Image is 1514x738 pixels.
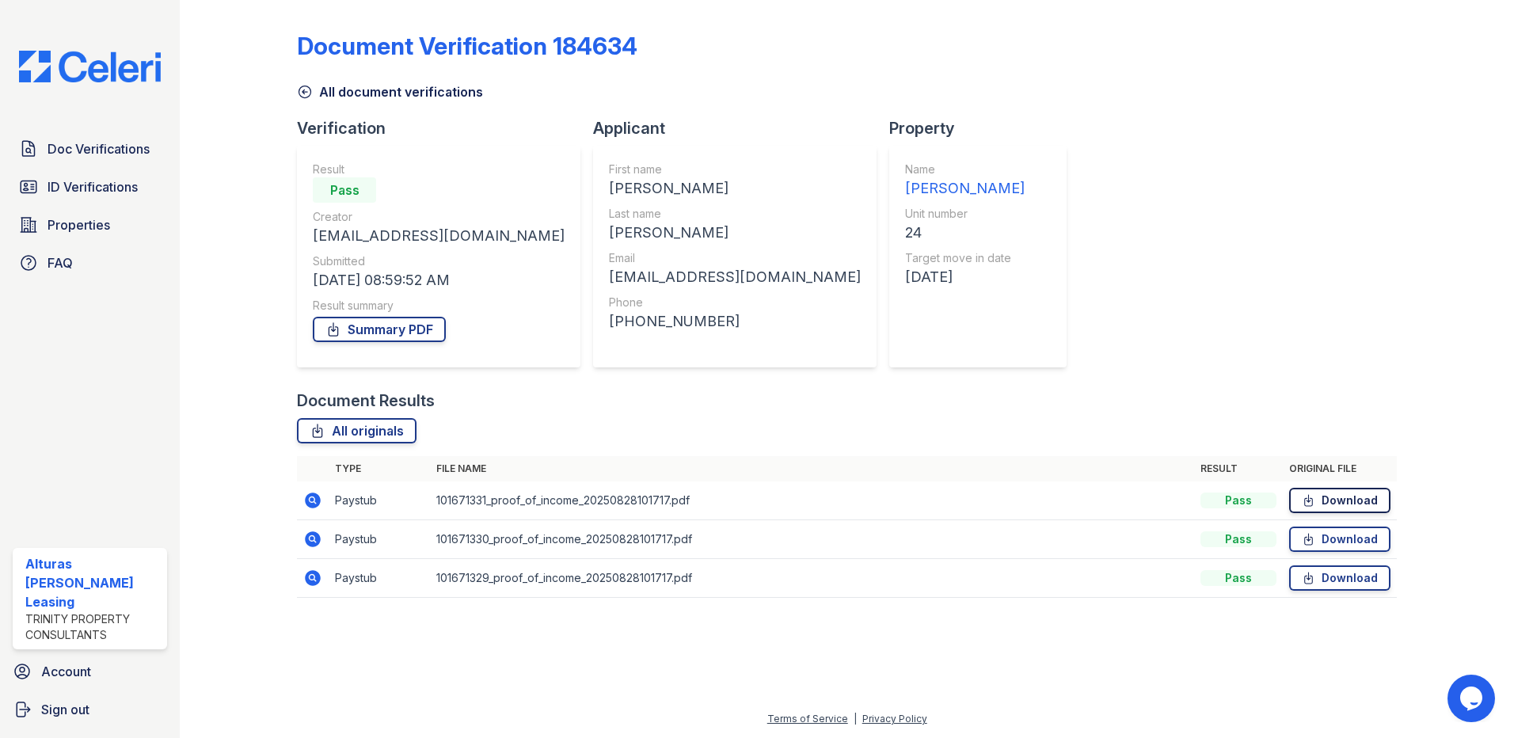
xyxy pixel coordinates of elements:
td: Paystub [329,559,430,598]
div: Pass [1200,493,1276,508]
div: Document Results [297,390,435,412]
div: Applicant [593,117,889,139]
div: [PERSON_NAME] [905,177,1025,200]
th: Result [1194,456,1283,481]
div: Creator [313,209,565,225]
div: 24 [905,222,1025,244]
a: All document verifications [297,82,483,101]
a: All originals [297,418,417,443]
div: [EMAIL_ADDRESS][DOMAIN_NAME] [609,266,861,288]
a: Summary PDF [313,317,446,342]
div: Pass [1200,570,1276,586]
a: Account [6,656,173,687]
div: Property [889,117,1079,139]
div: Result summary [313,298,565,314]
td: Paystub [329,520,430,559]
div: Name [905,162,1025,177]
div: Trinity Property Consultants [25,611,161,643]
a: Download [1289,527,1390,552]
th: Type [329,456,430,481]
div: Alturas [PERSON_NAME] Leasing [25,554,161,611]
a: Terms of Service [767,713,848,725]
span: Account [41,662,91,681]
th: Original file [1283,456,1397,481]
div: First name [609,162,861,177]
span: Doc Verifications [48,139,150,158]
td: 101671330_proof_of_income_20250828101717.pdf [430,520,1194,559]
a: Privacy Policy [862,713,927,725]
a: Sign out [6,694,173,725]
div: Verification [297,117,593,139]
div: Phone [609,295,861,310]
a: Name [PERSON_NAME] [905,162,1025,200]
div: [PERSON_NAME] [609,222,861,244]
div: Target move in date [905,250,1025,266]
div: Last name [609,206,861,222]
td: 101671331_proof_of_income_20250828101717.pdf [430,481,1194,520]
a: Download [1289,488,1390,513]
div: Pass [313,177,376,203]
a: FAQ [13,247,167,279]
div: [PHONE_NUMBER] [609,310,861,333]
iframe: chat widget [1447,675,1498,722]
span: FAQ [48,253,73,272]
td: Paystub [329,481,430,520]
div: Result [313,162,565,177]
div: [EMAIL_ADDRESS][DOMAIN_NAME] [313,225,565,247]
div: Pass [1200,531,1276,547]
a: Doc Verifications [13,133,167,165]
td: 101671329_proof_of_income_20250828101717.pdf [430,559,1194,598]
a: Download [1289,565,1390,591]
a: Properties [13,209,167,241]
div: Unit number [905,206,1025,222]
img: CE_Logo_Blue-a8612792a0a2168367f1c8372b55b34899dd931a85d93a1a3d3e32e68fde9ad4.png [6,51,173,82]
a: ID Verifications [13,171,167,203]
div: [PERSON_NAME] [609,177,861,200]
th: File name [430,456,1194,481]
div: [DATE] [905,266,1025,288]
div: | [854,713,857,725]
div: Document Verification 184634 [297,32,637,60]
div: Email [609,250,861,266]
span: Properties [48,215,110,234]
div: Submitted [313,253,565,269]
span: Sign out [41,700,89,719]
span: ID Verifications [48,177,138,196]
div: [DATE] 08:59:52 AM [313,269,565,291]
